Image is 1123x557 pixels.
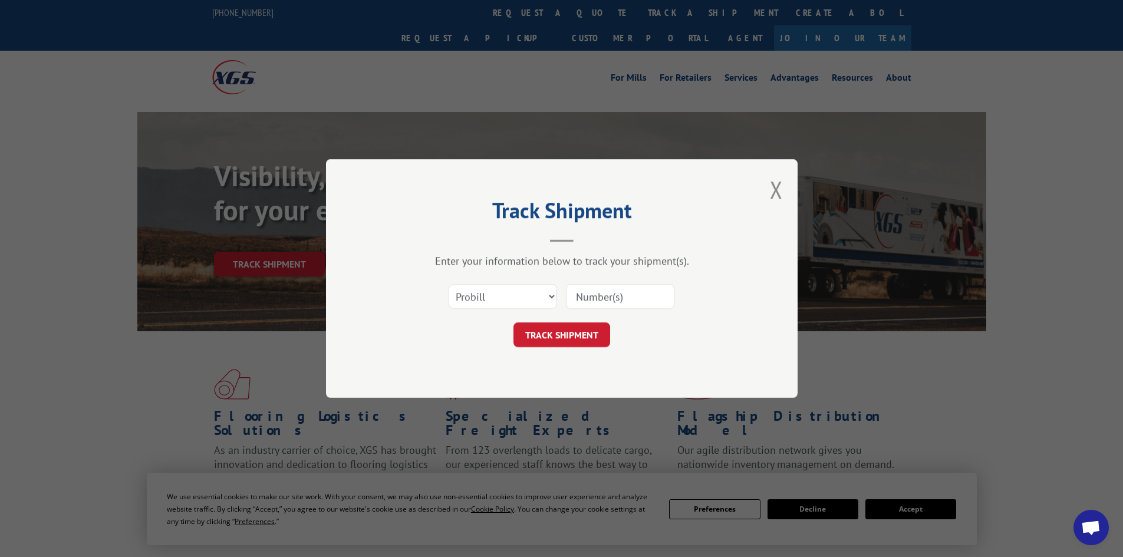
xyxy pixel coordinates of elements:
button: Close modal [770,174,783,205]
h2: Track Shipment [385,202,739,225]
div: Open chat [1073,510,1109,545]
div: Enter your information below to track your shipment(s). [385,254,739,268]
button: TRACK SHIPMENT [513,322,610,347]
input: Number(s) [566,284,674,309]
